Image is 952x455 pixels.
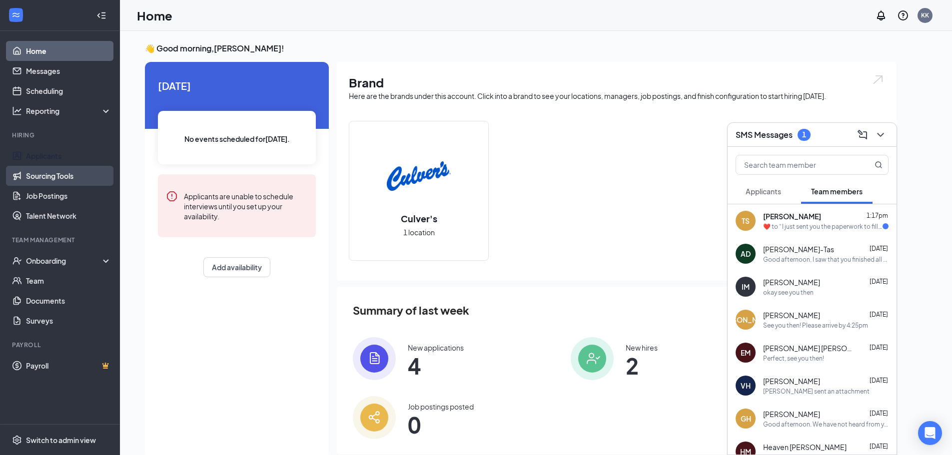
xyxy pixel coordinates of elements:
[26,206,111,226] a: Talent Network
[763,222,883,231] div: ​❤️​ to “ I just sent you the paperwork to fill out! Please get that done [DATE] and we will see ...
[626,357,658,375] span: 2
[741,381,751,391] div: VH
[742,282,750,292] div: IM
[897,9,909,21] svg: QuestionInfo
[166,190,178,202] svg: Error
[26,41,111,61] a: Home
[802,130,806,139] div: 1
[811,187,863,196] span: Team members
[26,271,111,291] a: Team
[867,212,888,219] span: 1:17pm
[184,133,290,144] span: No events scheduled for [DATE] .
[26,291,111,311] a: Documents
[736,129,793,140] h3: SMS Messages
[408,402,474,412] div: Job postings posted
[870,443,888,450] span: [DATE]
[12,131,109,139] div: Hiring
[408,343,464,353] div: New applications
[870,311,888,318] span: [DATE]
[626,343,658,353] div: New hires
[26,146,111,166] a: Applicants
[387,144,451,208] img: Culver's
[763,376,820,386] span: [PERSON_NAME]
[763,288,814,297] div: okay see you then
[870,377,888,384] span: [DATE]
[26,356,111,376] a: PayrollCrown
[26,435,96,445] div: Switch to admin view
[763,343,853,353] span: [PERSON_NAME] [PERSON_NAME]
[870,410,888,417] span: [DATE]
[353,302,469,319] span: Summary of last week
[26,61,111,81] a: Messages
[137,7,172,24] h1: Home
[741,414,751,424] div: GH
[717,315,775,325] div: [PERSON_NAME]
[391,212,447,225] h2: Culver's
[26,186,111,206] a: Job Postings
[12,341,109,349] div: Payroll
[184,190,308,221] div: Applicants are unable to schedule interviews until you set up your availability.
[12,106,22,116] svg: Analysis
[571,337,614,380] img: icon
[96,10,106,20] svg: Collapse
[746,187,781,196] span: Applicants
[921,11,929,19] div: KK
[408,416,474,434] span: 0
[158,78,316,93] span: [DATE]
[12,435,22,445] svg: Settings
[741,348,751,358] div: EM
[353,337,396,380] img: icon
[763,244,834,254] span: [PERSON_NAME]-Tas
[763,420,889,429] div: Good afternoon. We have not heard from you in a couple weeks. We are trying to finalize you onboa...
[763,255,889,264] div: Good afternoon. I saw that you finished all of your onboarding paper work and got your work permi...
[12,236,109,244] div: Team Management
[408,357,464,375] span: 4
[26,311,111,331] a: Surveys
[736,155,855,174] input: Search team member
[870,245,888,252] span: [DATE]
[870,278,888,285] span: [DATE]
[763,354,824,363] div: Perfect, see you then!
[742,216,750,226] div: TS
[203,257,270,277] button: Add availability
[857,129,869,141] svg: ComposeMessage
[26,106,112,116] div: Reporting
[26,256,103,266] div: Onboarding
[11,10,21,20] svg: WorkstreamLogo
[763,310,820,320] span: [PERSON_NAME]
[763,442,847,452] span: Heaven [PERSON_NAME]
[741,249,751,259] div: AD
[763,321,868,330] div: See you then! Please arrive by 4:25pm
[403,227,435,238] span: 1 location
[873,127,889,143] button: ChevronDown
[870,344,888,351] span: [DATE]
[145,43,897,54] h3: 👋 Good morning, [PERSON_NAME] !
[349,91,885,101] div: Here are the brands under this account. Click into a brand to see your locations, managers, job p...
[918,421,942,445] div: Open Intercom Messenger
[353,396,396,439] img: icon
[875,129,887,141] svg: ChevronDown
[763,409,820,419] span: [PERSON_NAME]
[875,161,883,169] svg: MagnifyingGlass
[875,9,887,21] svg: Notifications
[763,211,821,221] span: [PERSON_NAME]
[855,127,871,143] button: ComposeMessage
[349,74,885,91] h1: Brand
[26,81,111,101] a: Scheduling
[763,277,820,287] span: [PERSON_NAME]
[763,387,870,396] div: [PERSON_NAME] sent an attachment
[12,256,22,266] svg: UserCheck
[26,166,111,186] a: Sourcing Tools
[872,74,885,85] img: open.6027fd2a22e1237b5b06.svg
